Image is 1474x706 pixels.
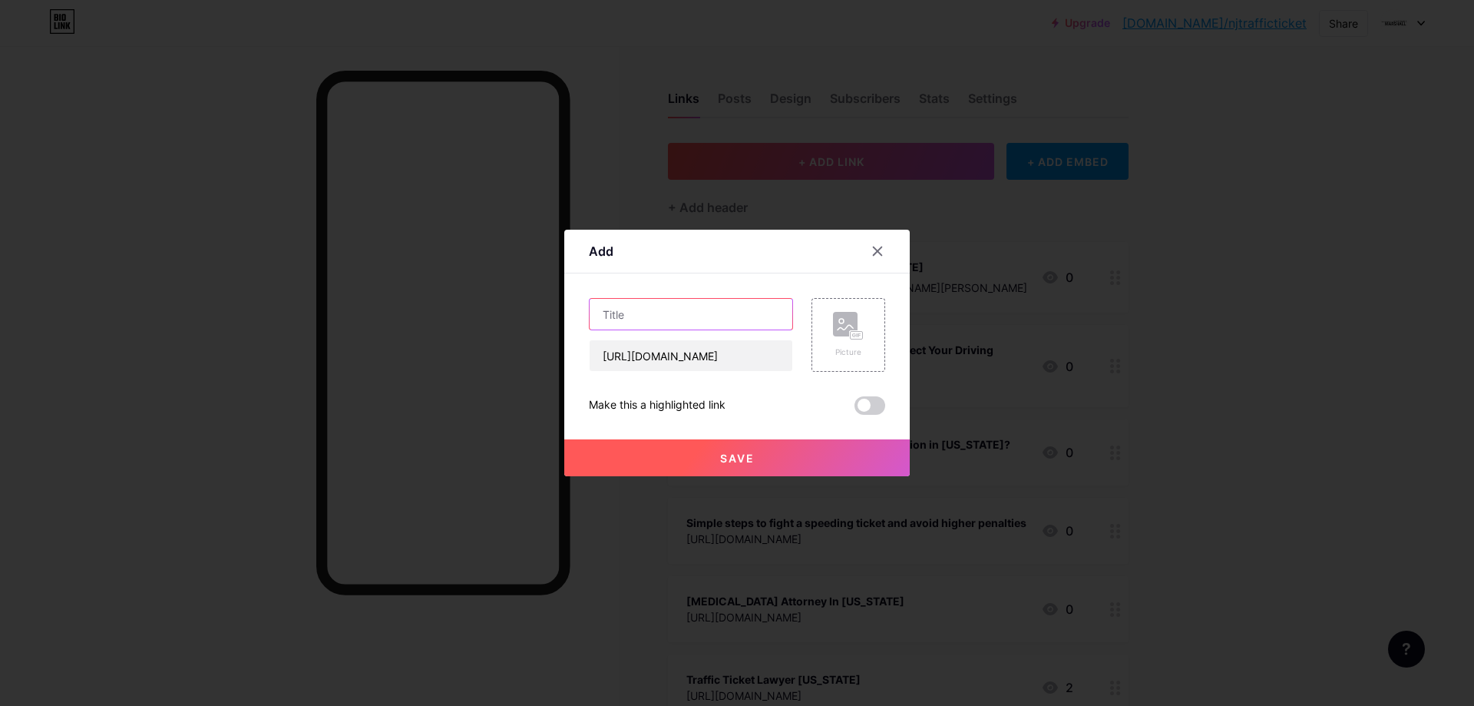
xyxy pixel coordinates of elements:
div: Add [589,242,613,260]
div: Make this a highlighted link [589,396,725,415]
input: URL [590,340,792,371]
button: Save [564,439,910,476]
div: Picture [833,346,864,358]
span: Save [720,452,755,465]
input: Title [590,299,792,330]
